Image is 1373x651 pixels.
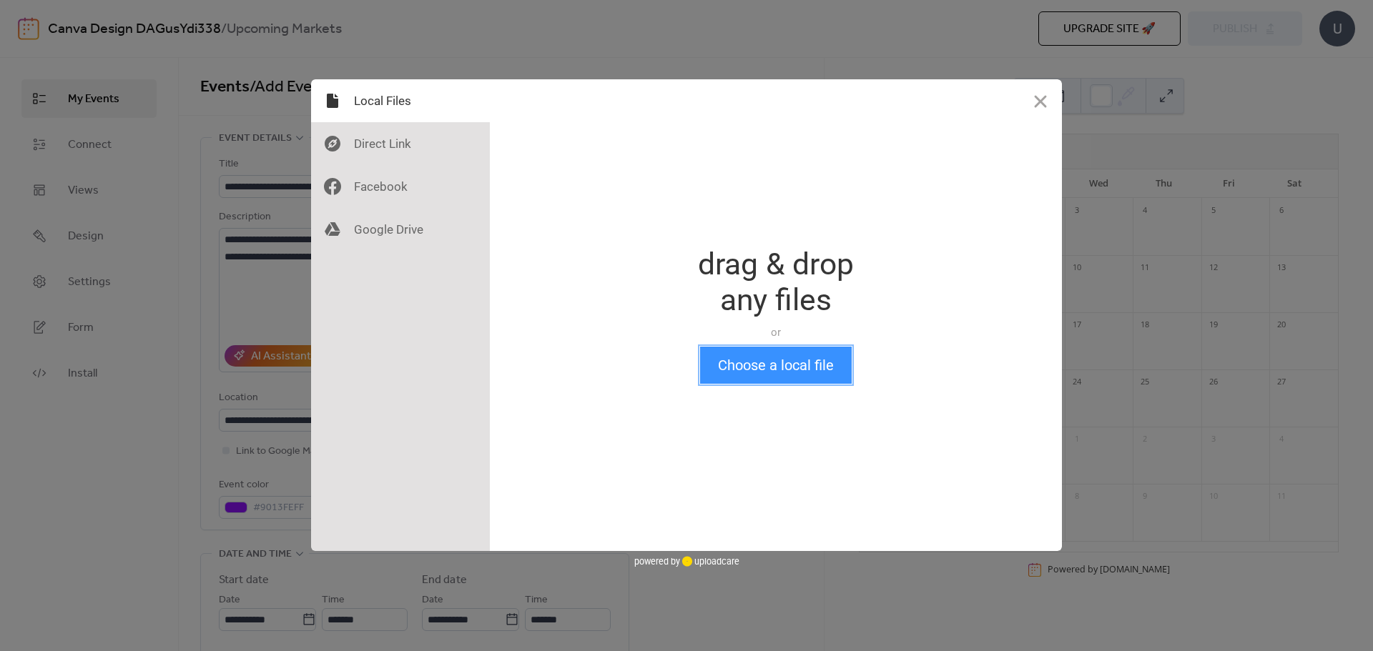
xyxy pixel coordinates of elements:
[311,208,490,251] div: Google Drive
[680,556,739,567] a: uploadcare
[698,325,854,339] div: or
[1019,79,1062,122] button: Close
[311,165,490,208] div: Facebook
[698,247,854,318] div: drag & drop any files
[311,122,490,165] div: Direct Link
[311,79,490,122] div: Local Files
[634,551,739,572] div: powered by
[700,347,852,384] button: Choose a local file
